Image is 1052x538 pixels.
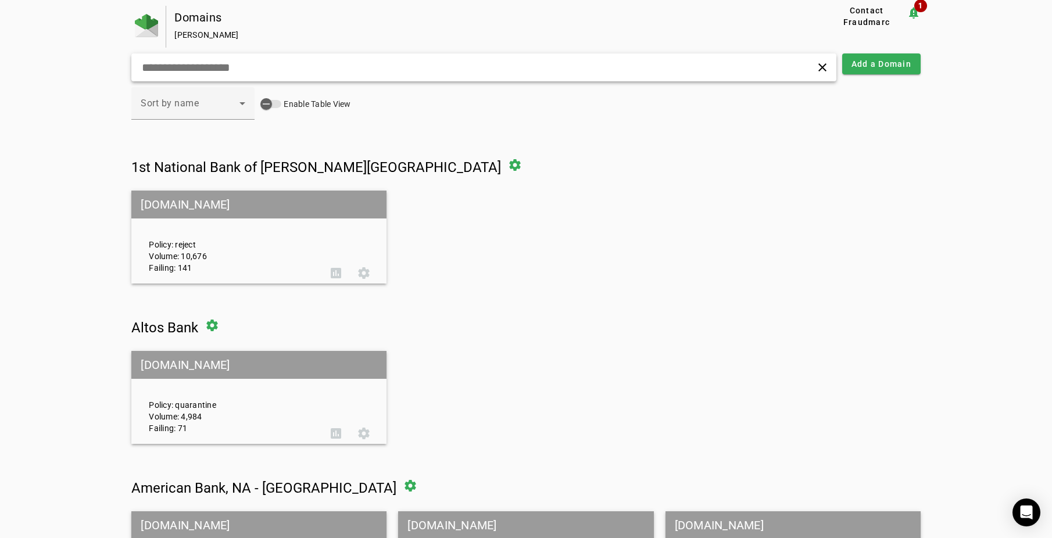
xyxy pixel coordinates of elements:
[322,259,350,287] button: DMARC Report
[140,201,322,274] div: Policy: reject Volume: 10,676 Failing: 141
[322,419,350,447] button: DMARC Report
[350,419,378,447] button: Settings
[131,351,387,379] mat-grid-tile-header: [DOMAIN_NAME]
[842,53,921,74] button: Add a Domain
[131,6,921,48] app-page-header: Domains
[141,98,199,109] span: Sort by name
[140,361,322,434] div: Policy: quarantine Volume: 4,984 Failing: 71
[131,320,198,336] span: Altos Bank
[135,14,158,37] img: Fraudmarc Logo
[131,191,387,218] mat-grid-tile-header: [DOMAIN_NAME]
[174,12,789,23] div: Domains
[826,6,906,27] button: Contact Fraudmarc
[851,58,911,70] span: Add a Domain
[131,480,396,496] span: American Bank, NA - [GEOGRAPHIC_DATA]
[131,159,501,175] span: 1st National Bank of [PERSON_NAME][GEOGRAPHIC_DATA]
[281,98,350,110] label: Enable Table View
[174,29,789,41] div: [PERSON_NAME]
[907,6,921,20] mat-icon: notification_important
[1012,498,1040,526] div: Open Intercom Messenger
[831,5,901,28] span: Contact Fraudmarc
[350,259,378,287] button: Settings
